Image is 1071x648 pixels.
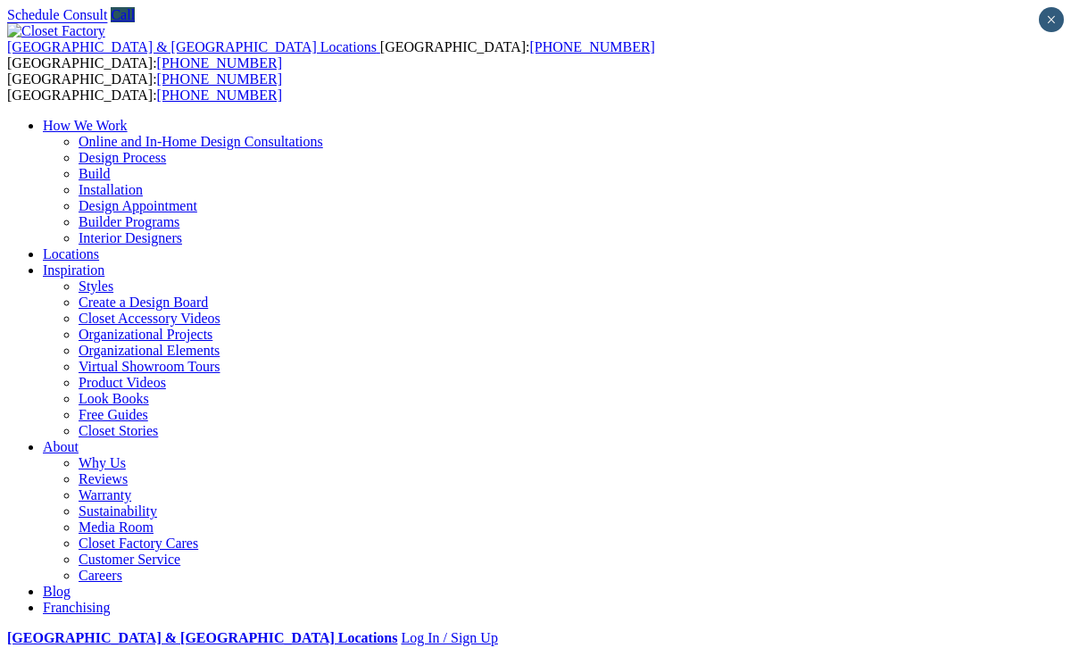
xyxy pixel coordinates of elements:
a: Styles [79,278,113,294]
a: Careers [79,568,122,583]
a: [GEOGRAPHIC_DATA] & [GEOGRAPHIC_DATA] Locations [7,630,397,645]
a: Customer Service [79,552,180,567]
a: Online and In-Home Design Consultations [79,134,323,149]
a: [PHONE_NUMBER] [157,55,282,71]
span: [GEOGRAPHIC_DATA] & [GEOGRAPHIC_DATA] Locations [7,39,377,54]
span: [GEOGRAPHIC_DATA]: [GEOGRAPHIC_DATA]: [7,71,282,103]
a: Log In / Sign Up [401,630,497,645]
a: Media Room [79,519,154,535]
a: [GEOGRAPHIC_DATA] & [GEOGRAPHIC_DATA] Locations [7,39,380,54]
a: Call [111,7,135,22]
a: Design Process [79,150,166,165]
a: About [43,439,79,454]
a: Blog [43,584,71,599]
a: Closet Factory Cares [79,536,198,551]
a: Schedule Consult [7,7,107,22]
a: Design Appointment [79,198,197,213]
a: Warranty [79,487,131,503]
img: Closet Factory [7,23,105,39]
a: How We Work [43,118,128,133]
a: Build [79,166,111,181]
a: Virtual Showroom Tours [79,359,220,374]
a: Product Videos [79,375,166,390]
a: Builder Programs [79,214,179,229]
a: Reviews [79,471,128,486]
a: Organizational Projects [79,327,212,342]
a: Free Guides [79,407,148,422]
a: Sustainability [79,503,157,519]
span: [GEOGRAPHIC_DATA]: [GEOGRAPHIC_DATA]: [7,39,655,71]
a: [PHONE_NUMBER] [529,39,654,54]
a: Inspiration [43,262,104,278]
a: Interior Designers [79,230,182,245]
a: Organizational Elements [79,343,220,358]
a: Closet Stories [79,423,158,438]
a: Franchising [43,600,111,615]
a: [PHONE_NUMBER] [157,87,282,103]
a: [PHONE_NUMBER] [157,71,282,87]
a: Look Books [79,391,149,406]
a: Locations [43,246,99,262]
a: Why Us [79,455,126,470]
button: Close [1039,7,1064,32]
a: Create a Design Board [79,295,208,310]
a: Installation [79,182,143,197]
a: Closet Accessory Videos [79,311,220,326]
